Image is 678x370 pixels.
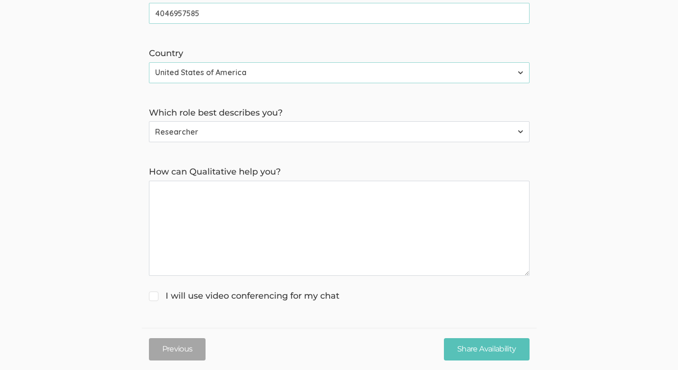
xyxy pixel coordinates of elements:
[149,107,530,119] label: Which role best describes you?
[444,338,529,360] input: Share Availability
[149,338,206,360] button: Previous
[149,290,339,302] span: I will use video conferencing for my chat
[149,48,530,60] label: Country
[149,166,530,178] label: How can Qualitative help you?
